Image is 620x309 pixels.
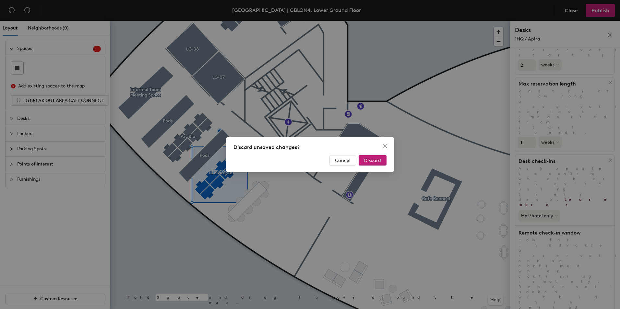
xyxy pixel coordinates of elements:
div: Discard unsaved changes? [233,143,387,151]
button: Discard [359,155,387,166]
button: Close [380,141,390,151]
span: close [383,143,388,149]
span: Close [380,143,390,149]
span: Discard [364,158,381,163]
span: Cancel [335,158,351,163]
button: Cancel [329,155,356,166]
